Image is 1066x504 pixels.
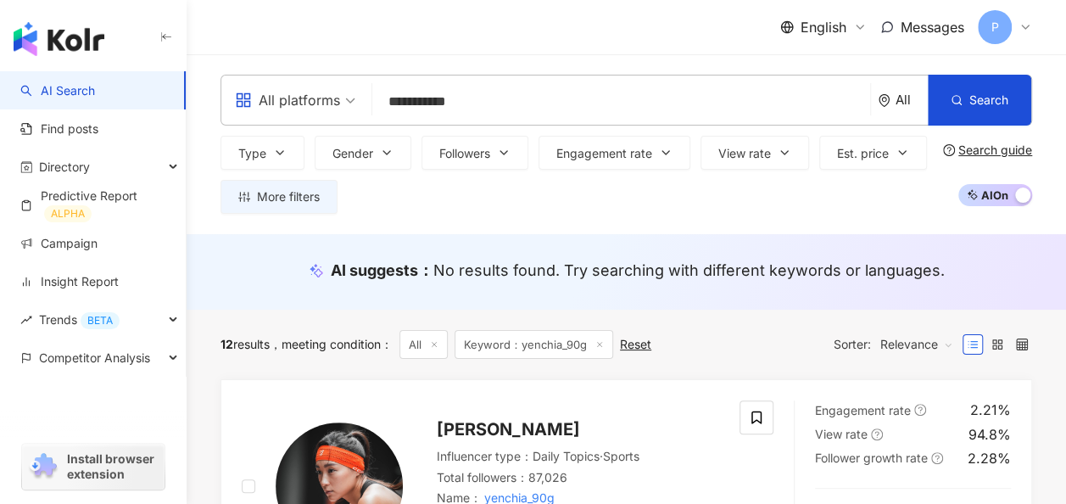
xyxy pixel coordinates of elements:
div: 94.8% [968,425,1011,444]
button: Gender [315,136,411,170]
button: Est. price [819,136,927,170]
span: Keyword：yenchia_90g [455,330,613,359]
span: Type [238,147,266,160]
div: Influencer type ： [437,448,719,465]
span: Sports [603,449,639,463]
span: Search [969,93,1008,107]
button: Type [220,136,304,170]
div: All [896,92,928,107]
a: Find posts [20,120,98,137]
span: View rate [815,427,868,441]
span: View rate [718,147,771,160]
span: Messages [901,19,964,36]
div: BETA [81,312,120,329]
img: logo [14,22,104,56]
span: More filters [257,190,320,204]
span: English [801,18,846,36]
span: [PERSON_NAME] [437,419,580,440]
span: Relevance [880,331,953,358]
button: More filters [220,180,338,214]
div: All platforms [235,87,340,114]
span: Trends [39,300,120,339]
span: 12 [220,337,233,351]
div: Search guide [958,143,1032,157]
span: · [600,449,603,463]
span: No results found. Try searching with different keywords or languages. [433,261,945,279]
button: Followers [421,136,528,170]
div: Sorter: [834,331,963,358]
a: Insight Report [20,273,119,290]
div: Reset [620,338,651,351]
span: Directory [39,148,90,186]
img: chrome extension [27,453,59,480]
div: 2.21% [970,400,1011,419]
a: Campaign [20,235,98,252]
span: rise [20,314,32,326]
a: chrome extensionInstall browser extension [22,444,165,490]
button: Engagement rate [539,136,690,170]
span: environment [878,94,890,107]
span: Competitor Analysis [39,339,150,377]
span: Followers [439,147,490,160]
a: searchAI Search [20,82,95,99]
button: Search [928,75,1031,126]
span: P [991,18,999,36]
span: appstore [235,92,252,109]
div: results [220,338,270,351]
span: All [399,330,448,359]
span: Engagement rate [815,403,911,417]
span: Daily Topics [533,449,600,463]
div: AI suggests ： [331,260,945,281]
span: question-circle [943,144,955,156]
span: Engagement rate [556,147,652,160]
div: 2.28% [968,449,1011,468]
span: question-circle [931,452,943,464]
span: question-circle [914,404,926,416]
span: Gender [332,147,373,160]
a: Predictive ReportALPHA [20,188,172,222]
span: Install browser extension [67,451,159,482]
span: Est. price [837,147,889,160]
div: Total followers ： 87,026 [437,469,719,486]
span: meeting condition ： [270,337,393,351]
button: View rate [700,136,809,170]
span: Follower growth rate [815,451,928,465]
span: question-circle [871,428,883,440]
